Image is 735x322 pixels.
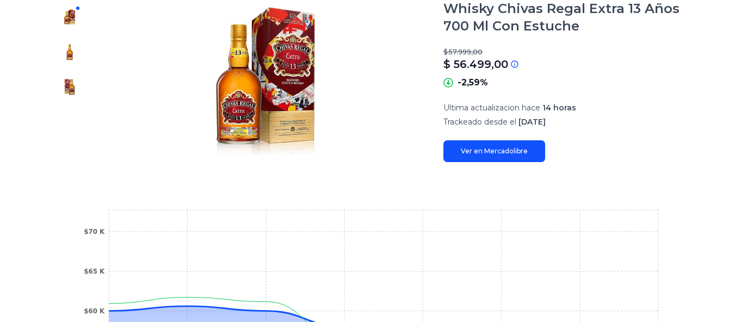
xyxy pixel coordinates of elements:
img: Whisky Chivas Regal Extra 13 Años 700 Ml Con Estuche [61,9,78,26]
span: 14 horas [542,103,576,113]
p: $ 56.499,00 [443,57,508,72]
tspan: $70 K [84,228,105,236]
a: Ver en Mercadolibre [443,140,545,162]
img: Whisky Chivas Regal Extra 13 Años 700 Ml Con Estuche [61,78,78,96]
span: Ultima actualizacion hace [443,103,540,113]
p: -2,59% [458,76,488,89]
img: Whisky Chivas Regal Extra 13 Años 700 Ml Con Estuche [61,44,78,61]
tspan: $60 K [84,307,105,315]
span: [DATE] [518,117,546,127]
p: $ 57.999,00 [443,48,683,57]
tspan: $65 K [84,268,105,275]
span: Trackeado desde el [443,117,516,127]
